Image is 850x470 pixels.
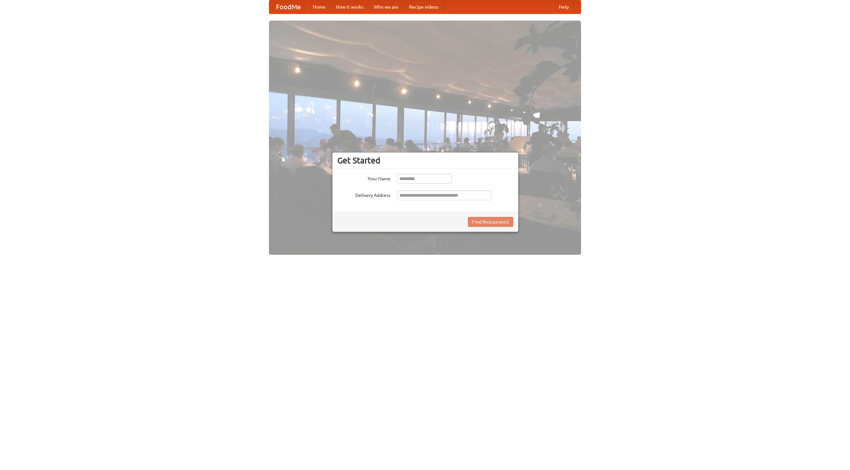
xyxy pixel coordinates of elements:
a: FoodMe [269,0,307,14]
a: How it works [331,0,369,14]
label: Delivery Address [337,190,390,199]
a: Help [553,0,574,14]
a: Home [307,0,331,14]
label: Your Name [337,174,390,182]
h3: Get Started [337,155,513,165]
a: Recipe videos [404,0,444,14]
a: Who we are [369,0,404,14]
button: Find Restaurants! [468,217,513,227]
